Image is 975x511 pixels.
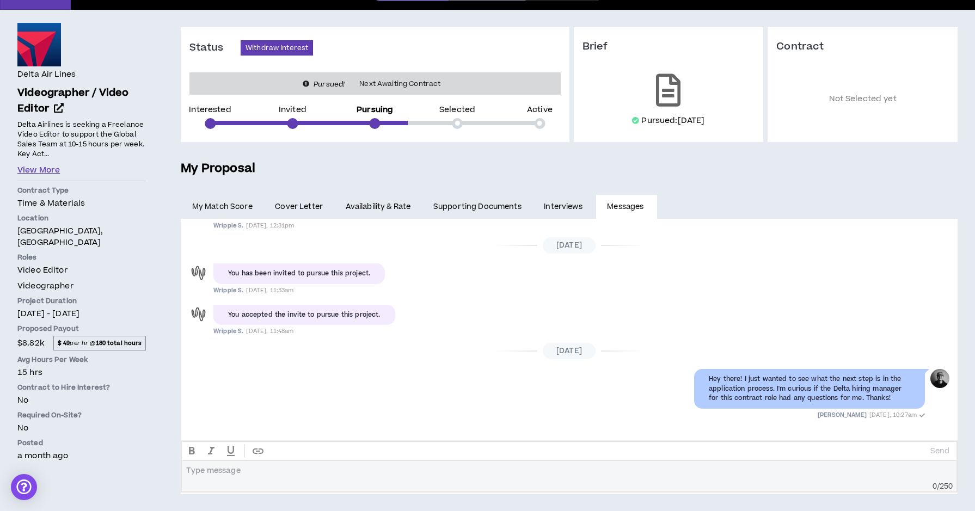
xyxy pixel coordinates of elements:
button: create hypertext link [248,442,268,460]
button: Withdraw Interest [241,40,313,56]
p: No [17,422,146,434]
span: [DATE], 11:33am [246,286,293,294]
span: [DATE], 10:27am [869,411,917,419]
p: Hey there! I just wanted to see what the next step is in the application process. I'm curious if ... [709,374,910,403]
div: You accepted the invite to pursue this project. [228,310,381,320]
p: Not Selected yet [776,70,949,129]
p: Invited [279,106,306,114]
p: Contract to Hire Interest? [17,383,146,392]
div: Wripple S. [189,305,208,324]
button: Send [926,444,954,459]
div: Wripple S. [189,263,208,282]
span: Next Awaiting Contract [353,78,447,89]
p: Interested [189,106,231,114]
a: Availability & Rate [334,195,422,219]
span: Video Editor [17,264,68,276]
p: Avg Hours Per Week [17,355,146,365]
strong: $ 49 [58,339,70,347]
div: Ryan P. [930,369,949,388]
p: Time & Materials [17,198,146,209]
h3: Brief [582,40,755,53]
p: Pursued: [DATE] [641,115,704,126]
span: Wripple S. [213,221,243,230]
p: [DATE] - [DATE] [17,308,146,319]
h3: Status [189,41,241,54]
h4: Delta Air Lines [17,69,76,81]
p: Proposed Payout [17,324,146,334]
span: Wripple S. [213,286,243,294]
h3: Contract [776,40,949,53]
a: Videographer / Video Editor [17,85,146,117]
p: Required On-Site? [17,410,146,420]
span: [PERSON_NAME] [818,411,867,419]
div: You has been invited to pursue this project. [228,269,370,279]
a: Interviews [533,195,596,219]
p: 15 hrs [17,367,146,378]
button: UNDERLINE text [221,442,241,460]
i: Pursued! [314,79,345,89]
p: Send [930,446,949,456]
p: [GEOGRAPHIC_DATA], [GEOGRAPHIC_DATA] [17,225,146,248]
span: Cover Letter [275,201,323,213]
div: Open Intercom Messenger [11,474,37,500]
p: Pursuing [357,106,393,114]
span: [DATE] [543,343,596,359]
span: / 250 [937,481,953,492]
button: View More [17,164,60,176]
p: a month ago [17,450,146,461]
p: Project Duration [17,296,146,306]
span: per hr @ [53,336,146,350]
span: Wripple S. [213,327,243,335]
span: Videographer / Video Editor [17,85,129,116]
p: Posted [17,438,146,448]
p: Location [17,213,146,223]
span: [DATE] [543,237,596,254]
p: Active [527,106,553,114]
span: Videographer [17,280,73,292]
span: [DATE], 12:31pm [246,221,294,230]
strong: 180 total hours [96,339,142,347]
p: No [17,395,146,406]
button: BOLD text [182,442,201,460]
a: My Match Score [181,195,264,219]
p: Selected [439,106,475,114]
a: Supporting Documents [422,195,532,219]
p: Contract Type [17,186,146,195]
h5: My Proposal [181,159,958,178]
a: Messages [596,195,658,219]
span: [DATE], 11:48am [246,327,293,335]
p: Roles [17,253,146,262]
button: ITALIC text [201,442,221,460]
p: Delta Airlines is seeking a Freelance Video Editor to support the Global Sales Team at 10-15 hour... [17,119,146,159]
span: 0 [933,481,937,492]
span: $8.82k [17,336,44,350]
